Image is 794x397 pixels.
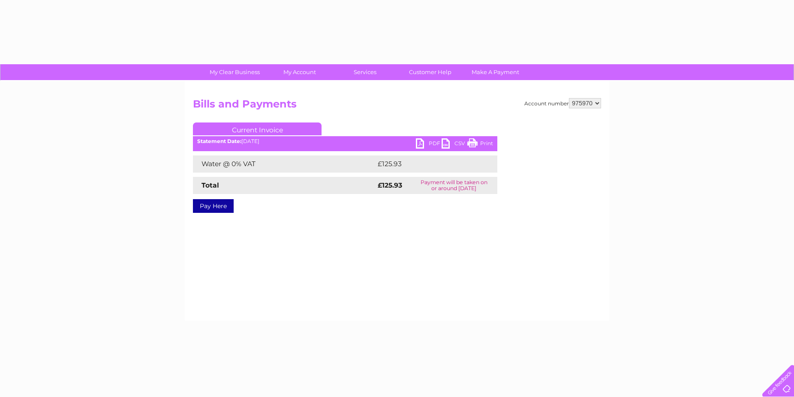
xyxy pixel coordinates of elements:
a: My Account [265,64,335,80]
a: CSV [442,138,467,151]
a: Current Invoice [193,122,322,135]
a: My Clear Business [199,64,270,80]
a: Print [467,138,493,151]
td: £125.93 [376,155,481,173]
div: Account number [524,98,601,108]
b: Statement Date: [197,138,241,144]
strong: £125.93 [378,181,402,189]
a: Services [330,64,400,80]
div: [DATE] [193,138,497,144]
a: Make A Payment [460,64,531,80]
a: Customer Help [395,64,466,80]
td: Payment will be taken on or around [DATE] [411,177,497,194]
a: PDF [416,138,442,151]
a: Pay Here [193,199,234,213]
h2: Bills and Payments [193,98,601,114]
td: Water @ 0% VAT [193,155,376,173]
strong: Total [202,181,219,189]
